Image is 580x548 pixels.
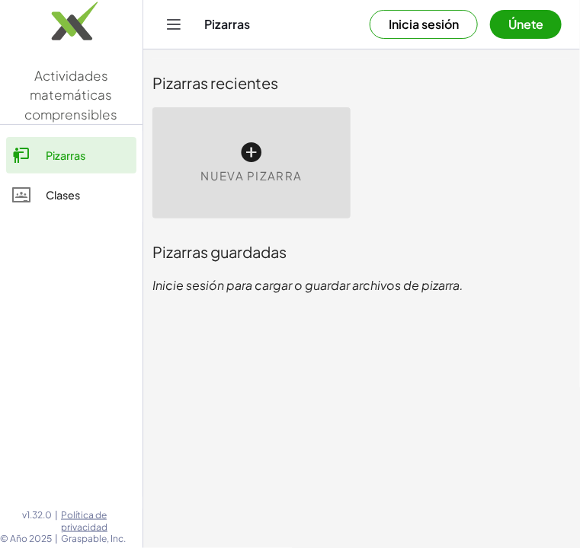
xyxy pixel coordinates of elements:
button: Inicia sesión [370,10,478,39]
span: v1.32.0 [22,509,52,533]
font: Pizarras guardadas [152,242,287,261]
a: Política de privacidad [61,509,143,533]
a: Clases [6,177,136,213]
button: Alternar navegación [162,12,186,37]
a: Pizarras [6,137,136,174]
button: Únete [490,10,562,39]
span: Actividades matemáticas comprensibles [25,67,118,123]
p: Inicie sesión para cargar o guardar archivos de pizarra. [152,276,571,295]
font: Pizarras recientes [152,73,278,92]
iframe: Cuadro de diálogo Iniciar sesión con Google [267,15,565,128]
div: Clases [46,186,130,204]
span: Nueva pizarra [201,167,303,185]
span: | [55,509,58,533]
span: | [55,533,58,545]
span: Graspable, Inc. [61,533,143,545]
div: Pizarras [46,146,130,164]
